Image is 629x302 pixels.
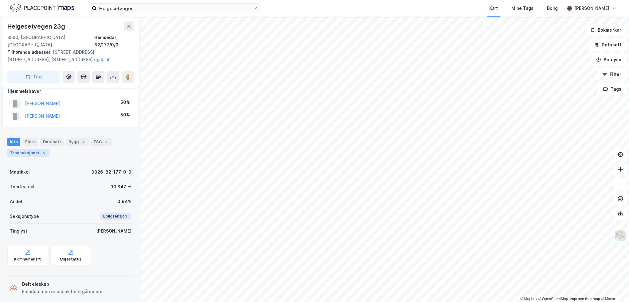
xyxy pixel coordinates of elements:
div: Helgesetvegen 23g [7,22,66,31]
div: Bolig [547,5,558,12]
a: Mapbox [520,297,537,301]
img: logo.f888ab2527a4732fd821a326f86c7f29.svg [10,3,74,14]
div: Kontrollprogram for chat [598,273,629,302]
div: Tomteareal [10,183,34,190]
div: Tinglyst [10,227,27,235]
div: Seksjonstype [10,213,39,220]
div: 1 [103,139,109,145]
div: Hjemmelshaver [8,88,134,95]
div: 0.94% [117,198,131,205]
div: Transaksjoner [7,149,49,157]
div: Delt eieskap [22,280,103,288]
div: Miljøstatus [60,257,81,262]
div: 10 847 ㎡ [111,183,131,190]
div: Hemsedal, 82/177/0/9 [94,34,134,49]
div: Andel [10,198,22,205]
div: 50% [120,111,130,119]
button: Tags [598,83,627,95]
div: Bygg [66,138,89,146]
div: [PERSON_NAME] [96,227,131,235]
div: 5 [41,150,47,156]
div: 3326-82-177-0-9 [91,168,131,176]
span: Tilhørende adresser: [7,49,53,55]
input: Søk på adresse, matrikkel, gårdeiere, leietakere eller personer [97,4,253,13]
div: 1 [80,139,86,145]
div: Matrikkel [10,168,30,176]
button: Datasett [589,39,627,51]
button: Bokmerker [585,24,627,36]
div: Eiendommen er eid av flere gårdeiere [22,288,103,295]
div: [PERSON_NAME] [574,5,609,12]
button: Analyse [591,53,627,66]
div: [STREET_ADDRESS], [STREET_ADDRESS], [STREET_ADDRESS] [7,49,129,63]
img: Z [615,230,626,241]
div: Kart [489,5,498,12]
div: 3560, [GEOGRAPHIC_DATA], [GEOGRAPHIC_DATA] [7,34,94,49]
button: Tag [7,71,60,83]
div: Datasett [41,138,64,146]
div: Mine Tags [511,5,533,12]
div: 50% [120,99,130,106]
div: Eiere [23,138,38,146]
a: OpenStreetMap [538,297,568,301]
a: Improve this map [570,297,600,301]
div: Kommunekart [14,257,41,262]
div: ESG [91,138,112,146]
iframe: Chat Widget [598,273,629,302]
div: Info [7,138,20,146]
button: Filter [597,68,627,80]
